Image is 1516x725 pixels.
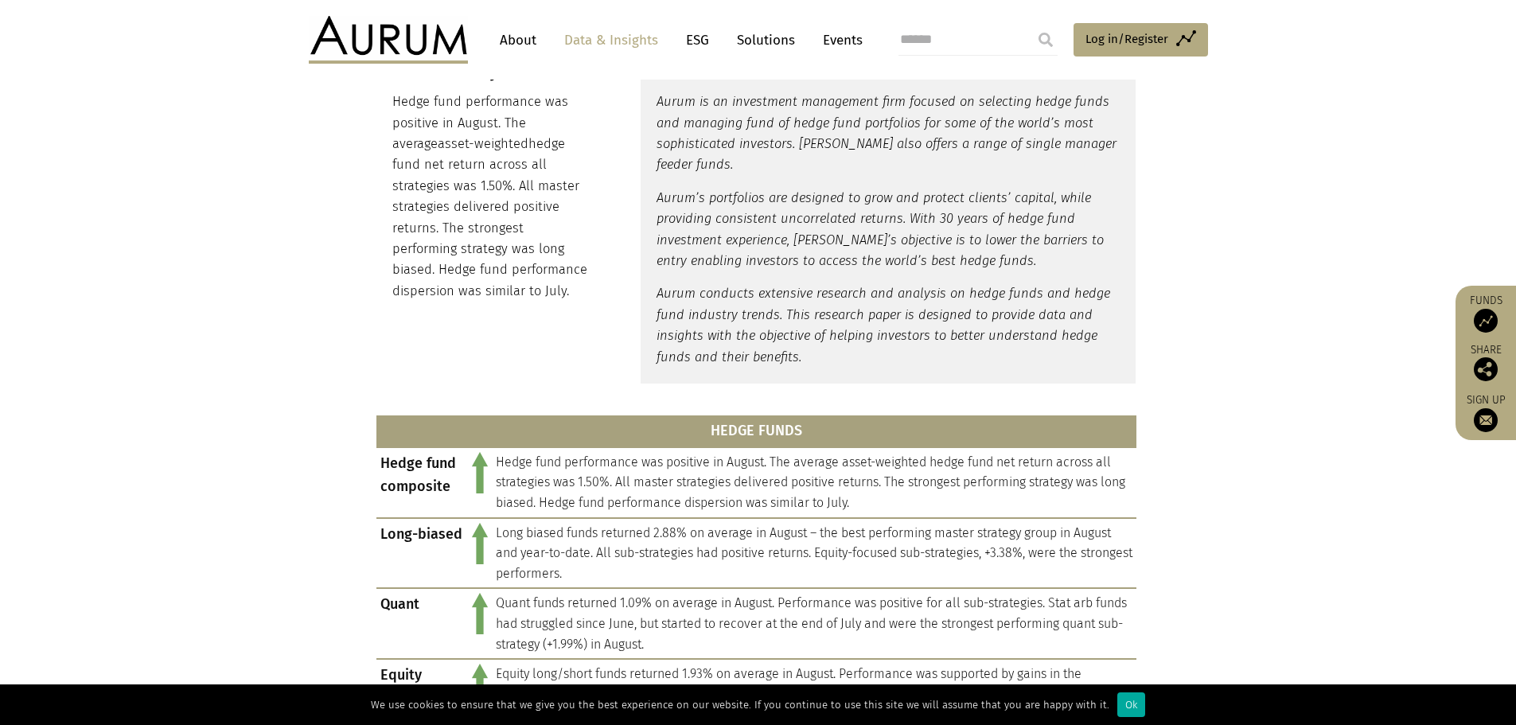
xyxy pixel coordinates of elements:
[309,16,468,64] img: Aurum
[657,190,1104,268] em: Aurum’s portfolios are designed to grow and protect clients’ capital, while providing consistent ...
[376,415,1136,447] th: HEDGE FUNDS
[492,447,1136,518] td: Hedge fund performance was positive in August. The average asset-weighted hedge fund net return a...
[657,286,1110,364] em: Aurum conducts extensive research and analysis on hedge funds and hedge fund industry trends. Thi...
[492,25,544,55] a: About
[492,518,1136,589] td: Long biased funds returned 2.88% on average in August – the best performing master strategy group...
[376,588,468,659] td: Quant
[729,25,803,55] a: Solutions
[376,447,468,518] td: Hedge fund composite
[1030,24,1062,56] input: Submit
[392,92,590,302] p: Hedge fund performance was positive in August. The average hedge fund net return across all strat...
[492,588,1136,659] td: Quant funds returned 1.09% on average in August. Performance was positive for all sub-strategies....
[657,94,1117,172] em: Aurum is an investment management firm focused on selecting hedge funds and managing fund of hedg...
[376,518,468,589] td: Long-biased
[1074,23,1208,57] a: Log in/Register
[1463,294,1508,333] a: Funds
[1474,309,1498,333] img: Access Funds
[1474,357,1498,381] img: Share this post
[815,25,863,55] a: Events
[678,25,717,55] a: ESG
[1463,345,1508,381] div: Share
[1474,408,1498,432] img: Sign up to our newsletter
[1117,692,1145,717] div: Ok
[1463,393,1508,432] a: Sign up
[1085,29,1168,49] span: Log in/Register
[438,136,528,151] span: asset-weighted
[556,25,666,55] a: Data & Insights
